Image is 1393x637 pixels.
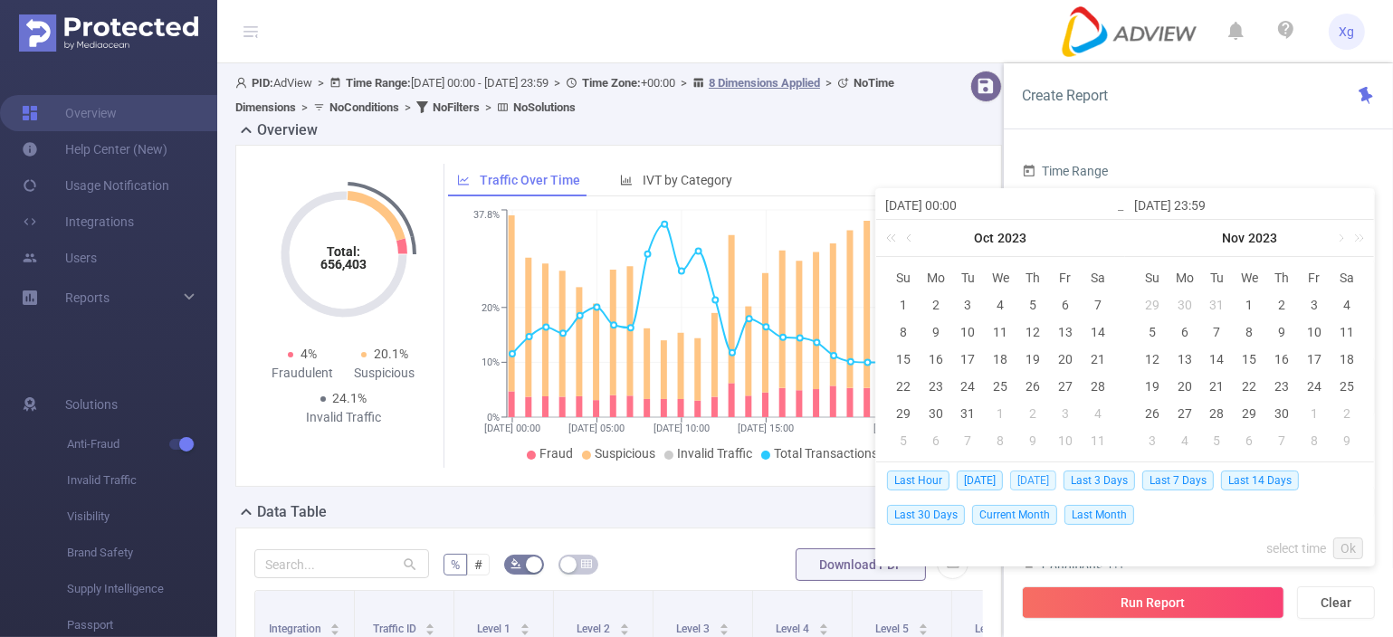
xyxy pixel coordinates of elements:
[1298,318,1331,346] td: November 10, 2023
[820,76,837,90] span: >
[985,318,1017,346] td: October 11, 2023
[1333,537,1363,559] a: Ok
[1271,430,1293,452] div: 7
[67,571,217,607] span: Supply Intelligence
[1201,427,1234,454] td: December 5, 2023
[1234,318,1266,346] td: November 8, 2023
[1265,427,1298,454] td: December 7, 2023
[1049,291,1082,318] td: October 6, 2023
[1331,270,1363,286] span: Sa
[985,400,1017,427] td: November 1, 2023
[1022,586,1284,619] button: Run Report
[985,270,1017,286] span: We
[1016,400,1049,427] td: November 2, 2023
[67,535,217,571] span: Brand Safety
[1141,430,1163,452] div: 3
[1201,291,1234,318] td: October 31, 2023
[595,446,655,461] span: Suspicious
[985,427,1017,454] td: November 8, 2023
[1234,373,1266,400] td: November 22, 2023
[952,264,985,291] th: Tue
[329,100,399,114] b: No Conditions
[1331,264,1363,291] th: Sat
[1141,403,1163,424] div: 26
[920,291,952,318] td: October 2, 2023
[1141,376,1163,397] div: 19
[952,270,985,286] span: Tu
[920,400,952,427] td: October 30, 2023
[1265,291,1298,318] td: November 2, 2023
[952,291,985,318] td: October 3, 2023
[1336,294,1358,316] div: 4
[1298,270,1331,286] span: Fr
[920,318,952,346] td: October 9, 2023
[262,364,344,383] div: Fraudulent
[892,348,914,370] div: 15
[1174,321,1196,343] div: 6
[796,548,926,581] button: Download PDF
[989,376,1011,397] div: 25
[1022,294,1044,316] div: 5
[1303,348,1325,370] div: 17
[1297,586,1375,619] button: Clear
[1331,318,1363,346] td: November 11, 2023
[1220,220,1246,256] a: Nov
[510,558,521,569] i: icon: bg-colors
[65,386,118,423] span: Solutions
[989,430,1011,452] div: 8
[719,621,730,632] div: Sort
[1207,321,1228,343] div: 7
[952,318,985,346] td: October 10, 2023
[549,76,566,90] span: >
[22,95,117,131] a: Overview
[1265,400,1298,427] td: November 30, 2023
[643,173,732,187] span: IVT by Category
[985,264,1017,291] th: Wed
[1201,270,1234,286] span: Tu
[1054,430,1076,452] div: 10
[1340,14,1355,50] span: Xg
[1016,270,1049,286] span: Th
[887,291,920,318] td: October 1, 2023
[1271,348,1293,370] div: 16
[1234,427,1266,454] td: December 6, 2023
[958,321,979,343] div: 10
[301,347,317,361] span: 4%
[1336,403,1358,424] div: 2
[1207,376,1228,397] div: 21
[1336,376,1358,397] div: 25
[885,195,1116,216] input: Start date
[65,290,110,305] span: Reports
[1298,346,1331,373] td: November 17, 2023
[1016,264,1049,291] th: Thu
[1238,294,1260,316] div: 1
[1022,376,1044,397] div: 26
[1201,318,1234,346] td: November 7, 2023
[1049,400,1082,427] td: November 3, 2023
[925,294,947,316] div: 2
[425,621,435,626] i: icon: caret-up
[1331,346,1363,373] td: November 18, 2023
[433,100,480,114] b: No Filters
[346,76,411,90] b: Time Range:
[1265,264,1298,291] th: Thu
[1298,427,1331,454] td: December 8, 2023
[1136,264,1169,291] th: Sun
[513,100,576,114] b: No Solutions
[1207,348,1228,370] div: 14
[887,471,949,490] span: Last Hour
[1174,376,1196,397] div: 20
[1174,403,1196,424] div: 27
[1234,264,1266,291] th: Wed
[1169,373,1201,400] td: November 20, 2023
[1303,321,1325,343] div: 10
[1331,400,1363,427] td: December 2, 2023
[235,77,252,89] i: icon: user
[920,270,952,286] span: Mo
[1238,321,1260,343] div: 8
[1136,318,1169,346] td: November 5, 2023
[892,321,914,343] div: 8
[1271,376,1293,397] div: 23
[1136,400,1169,427] td: November 26, 2023
[254,549,429,578] input: Search...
